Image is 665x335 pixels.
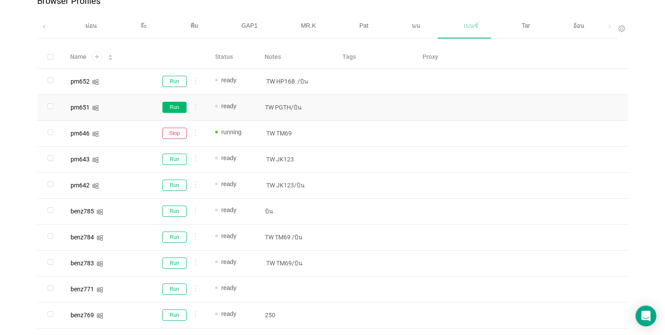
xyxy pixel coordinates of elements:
[162,154,187,165] button: Run
[265,259,304,267] span: TW TM69/บิน
[221,232,236,239] span: ready
[221,258,236,265] span: ready
[162,206,187,217] button: Run
[162,128,187,139] button: Stop
[265,311,328,319] p: 250
[108,54,113,56] i: icon: caret-up
[162,102,187,113] button: Run
[221,103,236,110] span: ready
[162,283,187,295] button: Run
[190,22,198,29] span: พีม
[221,206,236,213] span: ready
[162,309,187,321] button: Run
[221,310,236,317] span: ready
[265,207,328,216] p: บิน
[359,22,368,29] span: Pat
[265,181,306,190] span: TW JK123/บิน
[42,25,46,29] i: icon: left
[71,156,90,162] div: pm643
[464,22,478,29] span: เบนซ์
[265,77,296,86] span: TW HP168
[92,183,99,189] i: icon: windows
[265,155,295,164] span: TW JK123
[265,52,281,61] span: Notes
[97,235,103,241] i: icon: windows
[423,52,438,61] span: Proxy
[71,130,90,136] div: pm646
[70,52,87,61] span: Name
[108,53,113,59] div: Sort
[92,79,99,85] i: icon: windows
[85,22,97,29] span: ม่อน
[71,312,94,318] div: benz769
[140,22,147,29] span: จ๊ะ
[71,78,90,84] div: pm652
[296,77,310,86] span: /บิน
[162,232,187,243] button: Run
[573,22,584,29] span: อ้อน
[265,129,293,138] span: TW TM69
[291,233,304,242] span: /บิน
[97,312,103,319] i: icon: windows
[265,103,328,112] p: TW PGTH/บิน
[71,182,90,188] div: pm642
[265,233,328,242] p: TW TM69
[108,57,113,59] i: icon: caret-down
[92,131,99,137] i: icon: windows
[71,260,94,266] div: benz783
[221,77,236,84] span: ready
[71,234,94,240] div: benz784
[162,76,187,87] button: Run
[71,286,94,292] div: benz771
[97,209,103,215] i: icon: windows
[242,22,258,29] span: GAP1
[97,261,103,267] i: icon: windows
[221,284,236,291] span: ready
[636,306,656,326] div: Open Intercom Messenger
[221,180,236,187] span: ready
[71,208,94,214] div: benz785
[301,22,316,29] span: MR.K
[92,157,99,163] i: icon: windows
[71,104,90,110] div: pm651
[412,22,420,29] span: นน
[522,22,530,29] span: Tar
[342,52,356,61] span: Tags
[215,52,233,61] span: Status
[97,287,103,293] i: icon: windows
[607,25,612,29] i: icon: right
[162,180,187,191] button: Run
[162,258,187,269] button: Run
[221,129,242,135] span: running
[92,105,99,111] i: icon: windows
[221,155,236,161] span: ready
